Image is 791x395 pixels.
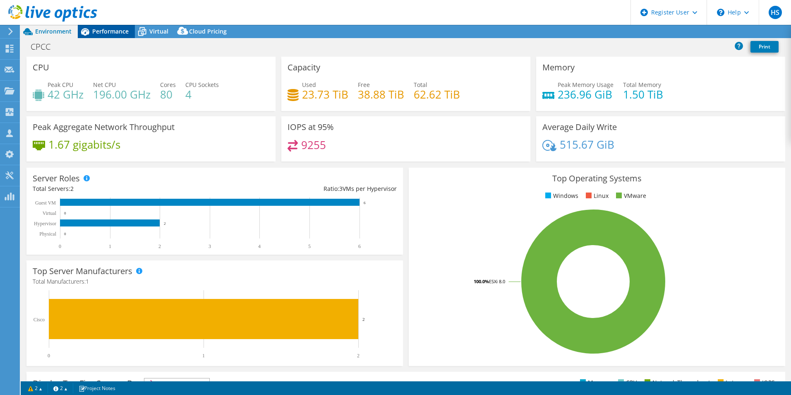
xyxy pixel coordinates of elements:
[189,27,227,35] span: Cloud Pricing
[358,90,404,99] h4: 38.88 TiB
[542,123,617,132] h3: Average Daily Write
[33,184,215,193] div: Total Servers:
[769,6,782,19] span: HS
[358,243,361,249] text: 6
[414,90,460,99] h4: 62.62 TiB
[209,243,211,249] text: 3
[48,90,84,99] h4: 42 GHz
[308,243,311,249] text: 5
[302,81,316,89] span: Used
[357,353,360,359] text: 2
[215,184,397,193] div: Ratio: VMs per Hypervisor
[43,210,57,216] text: Virtual
[302,90,348,99] h4: 23.73 TiB
[144,378,209,388] span: IOPS
[48,140,120,149] h4: 1.67 gigabits/s
[716,378,747,387] li: Latency
[160,90,176,99] h4: 80
[642,378,710,387] li: Network Throughput
[717,9,724,16] svg: \n
[86,277,89,285] span: 1
[558,90,614,99] h4: 236.96 GiB
[33,277,397,286] h4: Total Manufacturers:
[358,81,370,89] span: Free
[33,174,80,183] h3: Server Roles
[158,243,161,249] text: 2
[22,383,48,393] a: 2
[92,27,129,35] span: Performance
[48,353,50,359] text: 0
[64,211,66,215] text: 0
[27,42,63,51] h1: CPCC
[164,222,166,226] text: 2
[584,191,609,200] li: Linux
[64,232,66,236] text: 0
[33,267,132,276] h3: Top Server Manufacturers
[614,191,646,200] li: VMware
[288,63,320,72] h3: Capacity
[70,185,74,193] span: 2
[301,140,326,149] h4: 9255
[93,90,151,99] h4: 196.00 GHz
[33,63,49,72] h3: CPU
[752,378,775,387] li: IOPS
[258,243,261,249] text: 4
[339,185,343,193] span: 3
[415,174,779,183] h3: Top Operating Systems
[623,90,663,99] h4: 1.50 TiB
[560,140,614,149] h4: 515.67 GiB
[288,123,334,132] h3: IOPS at 95%
[34,317,45,323] text: Cisco
[414,81,427,89] span: Total
[149,27,168,35] span: Virtual
[160,81,176,89] span: Cores
[185,90,219,99] h4: 4
[35,27,72,35] span: Environment
[616,378,637,387] li: CPU
[543,191,578,200] li: Windows
[35,200,56,206] text: Guest VM
[202,353,205,359] text: 1
[362,317,365,322] text: 2
[474,278,489,284] tspan: 100.0%
[558,81,614,89] span: Peak Memory Usage
[489,278,505,284] tspan: ESXi 8.0
[185,81,219,89] span: CPU Sockets
[578,378,611,387] li: Memory
[33,123,175,132] h3: Peak Aggregate Network Throughput
[750,41,779,53] a: Print
[34,221,56,226] text: Hypervisor
[59,243,61,249] text: 0
[73,383,121,393] a: Project Notes
[48,383,73,393] a: 2
[623,81,661,89] span: Total Memory
[93,81,116,89] span: Net CPU
[364,201,366,205] text: 6
[109,243,111,249] text: 1
[48,81,73,89] span: Peak CPU
[542,63,575,72] h3: Memory
[39,231,56,237] text: Physical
